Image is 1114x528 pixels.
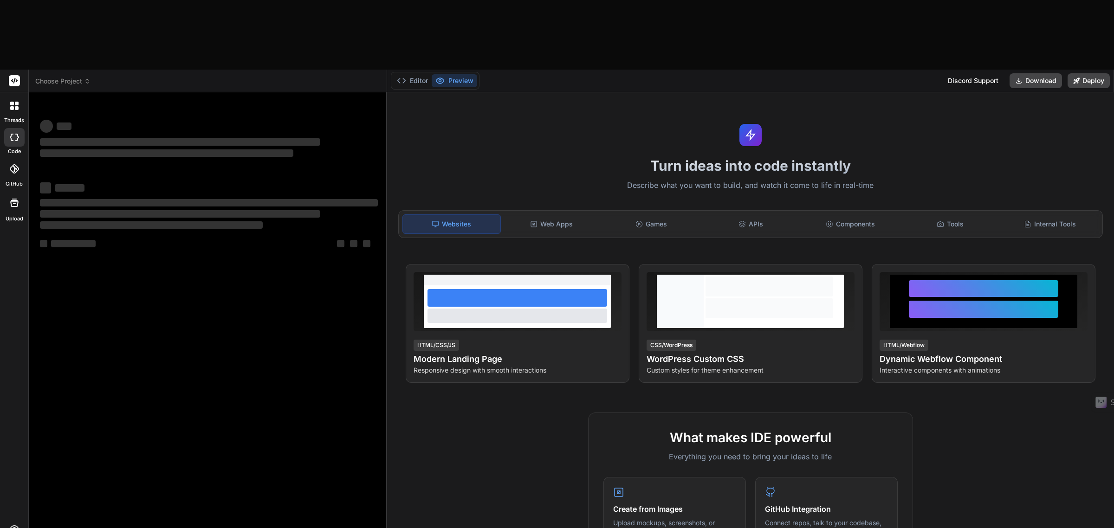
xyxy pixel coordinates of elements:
[40,138,320,146] span: ‌
[602,214,700,234] div: Games
[40,149,293,157] span: ‌
[40,182,51,193] span: ‌
[503,214,601,234] div: Web Apps
[765,503,888,515] h4: GitHub Integration
[1068,73,1110,88] button: Deploy
[942,73,1004,88] div: Discord Support
[350,240,357,247] span: ‌
[702,214,800,234] div: APIs
[603,451,898,462] p: Everything you need to bring your ideas to life
[880,366,1088,375] p: Interactive components with animations
[603,428,898,447] h2: What makes IDE powerful
[6,215,23,223] label: Upload
[40,240,47,247] span: ‌
[647,340,696,351] div: CSS/WordPress
[880,340,928,351] div: HTML/Webflow
[414,353,622,366] h4: Modern Landing Page
[40,199,378,206] span: ‌
[6,180,23,188] label: GitHub
[393,180,1108,192] p: Describe what you want to build, and watch it come to life in real-time
[393,74,432,87] button: Editor
[35,77,91,86] span: Choose Project
[402,214,501,234] div: Websites
[414,366,622,375] p: Responsive design with smooth interactions
[901,214,999,234] div: Tools
[432,74,477,87] button: Preview
[40,120,53,133] span: ‌
[4,116,24,124] label: threads
[57,122,71,130] span: ‌
[1010,73,1062,88] button: Download
[51,240,96,247] span: ‌
[40,221,263,229] span: ‌
[647,353,855,366] h4: WordPress Custom CSS
[337,240,344,247] span: ‌
[613,503,736,515] h4: Create from Images
[802,214,900,234] div: Components
[8,148,21,155] label: code
[393,157,1108,174] h1: Turn ideas into code instantly
[1001,214,1099,234] div: Internal Tools
[363,240,370,247] span: ‌
[880,353,1088,366] h4: Dynamic Webflow Component
[55,184,84,192] span: ‌
[40,210,320,218] span: ‌
[414,340,459,351] div: HTML/CSS/JS
[647,366,855,375] p: Custom styles for theme enhancement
